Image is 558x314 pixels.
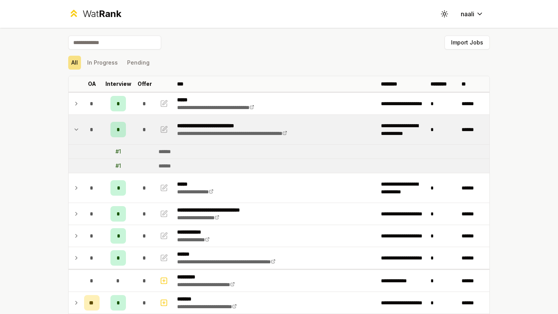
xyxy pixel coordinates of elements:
button: Pending [124,56,153,70]
p: OA [88,80,96,88]
div: Wat [83,8,121,20]
p: Offer [138,80,152,88]
div: # 1 [115,148,121,155]
button: Import Jobs [444,36,490,49]
span: naali [461,9,474,19]
div: # 1 [115,162,121,170]
a: WatRank [68,8,121,20]
button: In Progress [84,56,121,70]
span: Rank [99,8,121,19]
button: naali [455,7,490,21]
button: All [68,56,81,70]
p: Interview [105,80,131,88]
